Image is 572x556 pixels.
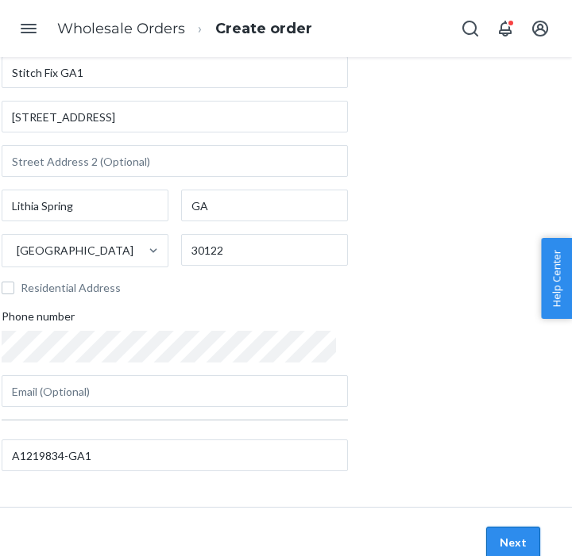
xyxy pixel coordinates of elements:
button: Open Navigation [13,13,44,44]
input: City [2,190,168,221]
input: Email (Optional) [2,375,348,407]
span: Residential Address [21,280,348,296]
button: Help Center [541,238,572,319]
input: Street Address [2,101,348,132]
input: ZIP Code [181,234,348,266]
input: [GEOGRAPHIC_DATA] [15,243,17,259]
button: Open account menu [524,13,556,44]
ol: breadcrumbs [44,6,325,52]
button: Open notifications [489,13,521,44]
input: State [181,190,348,221]
a: Create order [215,20,312,37]
div: [GEOGRAPHIC_DATA] [17,243,133,259]
a: Wholesale Orders [57,20,185,37]
input: Street Address 2 (Optional) [2,145,348,177]
input: Residential Address [2,282,14,294]
input: PO # (Optional) [2,439,348,471]
button: Open Search Box [454,13,486,44]
span: Phone number [2,309,75,331]
input: Company Name [2,56,348,88]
